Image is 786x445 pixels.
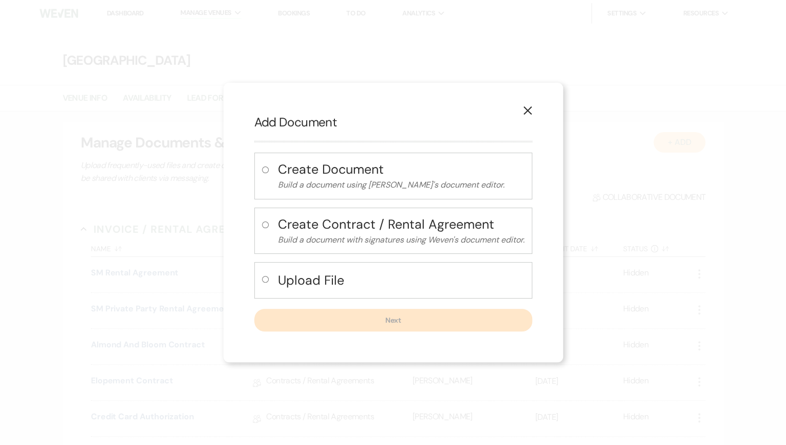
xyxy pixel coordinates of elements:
[278,160,525,192] button: Create DocumentBuild a document using [PERSON_NAME]'s document editor.
[254,114,532,131] h2: Add Document
[278,270,525,291] button: Upload File
[278,233,525,247] p: Build a document with signatures using Weven's document editor.
[278,178,525,192] p: Build a document using [PERSON_NAME]'s document editor.
[278,271,525,289] h4: Upload File
[254,309,532,331] button: Next
[278,215,525,247] button: Create Contract / Rental AgreementBuild a document with signatures using Weven's document editor.
[278,160,525,178] h4: Create Document
[278,215,525,233] h4: Create Contract / Rental Agreement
